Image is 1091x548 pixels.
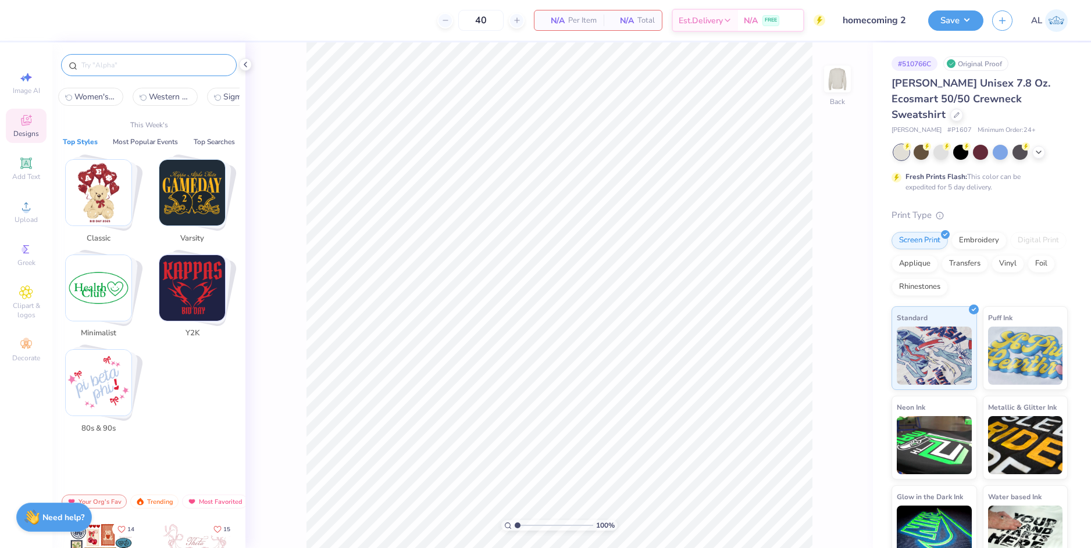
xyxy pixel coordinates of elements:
span: Designs [13,129,39,138]
span: Est. Delivery [679,15,723,27]
span: Puff Ink [988,311,1012,324]
div: This color can be expedited for 5 day delivery. [905,171,1049,192]
span: 14 [127,526,134,532]
a: AL [1031,9,1068,32]
button: Like [208,521,236,537]
img: Alyzza Lydia Mae Sobrino [1045,9,1068,32]
span: Image AI [13,86,40,95]
img: 80s & 90s [66,350,131,416]
button: Sigma Chi Football Player Drawing in Red Parent's Weekend Shirt2 [207,88,272,106]
img: Minimalist [66,255,131,321]
input: Try "Alpha" [80,59,229,71]
button: Stack Card Button Minimalist [58,255,146,344]
button: Western Typography Philanthropy Shirt1 [133,88,198,106]
div: Print Type [892,209,1068,222]
img: Back [826,67,849,91]
img: trending.gif [136,497,145,506]
span: Glow in the Dark Ink [897,490,963,503]
img: Metallic & Glitter Ink [988,416,1063,474]
img: Y2K [159,255,225,321]
span: Add Text [12,172,40,181]
span: Greek [17,258,35,267]
button: Women's Volleyball Mesh Patterned Jersey Text in White Game Day Jersey0 [58,88,123,106]
strong: Need help? [42,512,84,523]
button: Stack Card Button Classic [58,159,146,249]
span: Y2K [173,328,211,339]
span: Women's Volleyball Mesh Patterned Jersey Text in White Game Day Jersey [74,91,116,102]
div: # 510766C [892,56,937,71]
span: Decorate [12,353,40,363]
div: Embroidery [951,232,1007,249]
span: AL [1031,14,1042,27]
div: Applique [892,255,938,273]
div: Transfers [942,255,988,273]
div: Foil [1028,255,1055,273]
div: Original Proof [943,56,1008,71]
button: Stack Card Button 80s & 90s [58,349,146,439]
div: Most Favorited [182,495,248,508]
img: Puff Ink [988,327,1063,385]
div: Rhinestones [892,278,948,296]
span: N/A [744,15,758,27]
strong: Fresh Prints Flash: [905,172,967,181]
span: 80s & 90s [80,423,117,435]
img: Neon Ink [897,416,972,474]
img: Classic [66,160,131,225]
span: [PERSON_NAME] Unisex 7.8 Oz. Ecosmart 50/50 Crewneck Sweatshirt [892,76,1050,121]
span: Minimalist [80,328,117,339]
span: Standard [897,311,928,324]
img: most_fav.gif [187,497,197,506]
span: FREE [765,16,777,24]
button: Most Popular Events [109,136,181,148]
span: # P1607 [947,126,972,135]
p: This Week's [130,120,168,130]
button: Stack Card Button Y2K [152,255,240,344]
div: Trending [130,495,179,508]
span: Upload [15,215,38,224]
span: Metallic & Glitter Ink [988,401,1057,413]
span: 100 % [596,520,615,531]
span: [PERSON_NAME] [892,126,942,135]
div: Screen Print [892,232,948,249]
span: N/A [541,15,565,27]
button: Like [112,521,140,537]
span: Neon Ink [897,401,925,413]
span: Clipart & logos [6,301,47,320]
span: Per Item [568,15,597,27]
span: N/A [611,15,634,27]
button: Stack Card Button Varsity [152,159,240,249]
input: – – [458,10,504,31]
div: Back [830,96,845,107]
button: Top Styles [59,136,101,148]
span: 15 [223,526,230,532]
input: Untitled Design [834,9,919,32]
span: Sigma Chi Football Player Drawing in Red Parent's Weekend Shirt [223,91,265,102]
button: Top Searches [190,136,238,148]
span: Classic [80,233,117,245]
img: most_fav.gif [67,497,76,506]
button: Save [928,10,983,31]
img: Standard [897,327,972,385]
span: Minimum Order: 24 + [978,126,1036,135]
div: Digital Print [1010,232,1067,249]
img: Varsity [159,160,225,225]
span: Water based Ink [988,490,1042,503]
span: Total [637,15,655,27]
div: Your Org's Fav [62,495,127,508]
span: Western Typography Philanthropy Shirt [149,91,191,102]
span: Varsity [173,233,211,245]
div: Vinyl [992,255,1024,273]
